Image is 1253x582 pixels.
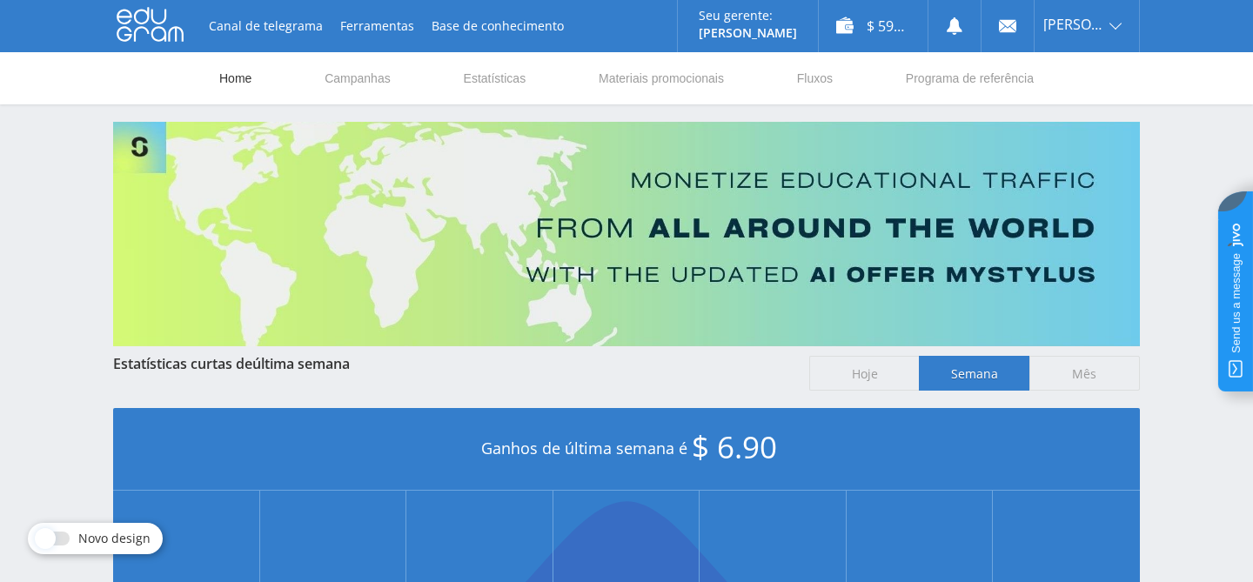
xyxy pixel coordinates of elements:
[692,426,777,467] span: $ 6.90
[1029,356,1140,391] span: Mês
[252,354,350,373] span: última semana
[1043,17,1104,31] span: [PERSON_NAME].moretti86
[597,52,726,104] a: Materiais promocionais
[462,52,528,104] a: Estatísticas
[113,122,1140,346] img: Banner
[919,356,1029,391] span: Semana
[699,26,797,40] p: [PERSON_NAME]
[699,9,797,23] p: Seu gerente:
[904,52,1035,104] a: Programa de referência
[113,408,1140,491] div: Ganhos de última semana é
[113,356,792,371] div: Estatísticas curtas de
[809,356,920,391] span: Hoje
[78,532,151,545] span: Novo design
[218,52,253,104] a: Home
[795,52,834,104] a: Fluxos
[323,52,392,104] a: Campanhas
